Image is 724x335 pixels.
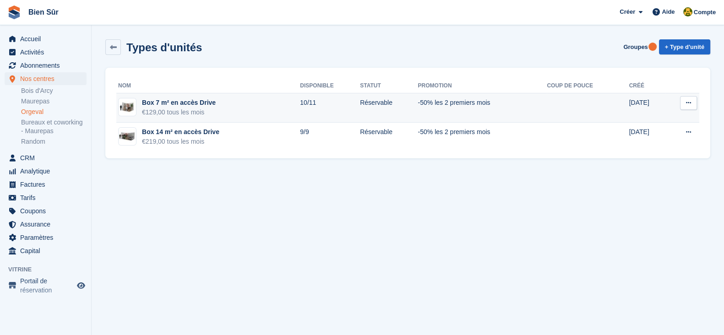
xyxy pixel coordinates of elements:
[5,32,87,45] a: menu
[683,7,692,16] img: Fatima Kelaaoui
[694,8,716,17] span: Compte
[300,93,360,123] td: 10/11
[20,191,75,204] span: Tarifs
[300,79,360,93] th: Disponible
[21,118,87,135] a: Bureaux et coworking - Maurepas
[8,265,91,274] span: Vitrine
[21,97,87,106] a: Maurepas
[5,191,87,204] a: menu
[142,137,219,146] div: €219,00 tous les mois
[5,72,87,85] a: menu
[25,5,62,20] a: Bien Sûr
[116,79,300,93] th: Nom
[20,178,75,191] span: Factures
[629,93,665,123] td: [DATE]
[20,72,75,85] span: Nos centres
[142,98,216,108] div: Box 7 m² en accès Drive
[119,130,136,143] img: box-14m2.jpg
[620,39,651,54] a: Groupes
[360,123,418,151] td: Réservable
[5,218,87,231] a: menu
[5,205,87,217] a: menu
[20,231,75,244] span: Paramètres
[648,43,657,51] div: Tooltip anchor
[20,32,75,45] span: Accueil
[76,280,87,291] a: Boutique d'aperçu
[20,151,75,164] span: CRM
[418,123,547,151] td: -50% les 2 premiers mois
[21,137,87,146] a: Random
[20,276,75,295] span: Portail de réservation
[629,123,665,151] td: [DATE]
[5,59,87,72] a: menu
[5,231,87,244] a: menu
[126,41,202,54] h2: Types d'unités
[5,178,87,191] a: menu
[7,5,21,19] img: stora-icon-8386f47178a22dfd0bd8f6a31ec36ba5ce8667c1dd55bd0f319d3a0aa187defe.svg
[418,79,547,93] th: Promotion
[20,244,75,257] span: Capital
[20,218,75,231] span: Assurance
[547,79,629,93] th: Coup de pouce
[20,46,75,59] span: Activités
[659,39,710,54] a: + Type d'unité
[360,79,418,93] th: Statut
[5,244,87,257] a: menu
[21,86,87,95] a: Bois d'Arcy
[629,79,665,93] th: Créé
[20,165,75,178] span: Analytique
[119,101,136,114] img: box-7m2.jpg
[20,205,75,217] span: Coupons
[300,123,360,151] td: 9/9
[662,7,675,16] span: Aide
[360,93,418,123] td: Réservable
[21,108,87,116] a: Orgeval
[620,7,635,16] span: Créer
[5,165,87,178] a: menu
[5,151,87,164] a: menu
[142,108,216,117] div: €129,00 tous les mois
[20,59,75,72] span: Abonnements
[418,93,547,123] td: -50% les 2 premiers mois
[5,276,87,295] a: menu
[5,46,87,59] a: menu
[142,127,219,137] div: Box 14 m² en accès Drive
